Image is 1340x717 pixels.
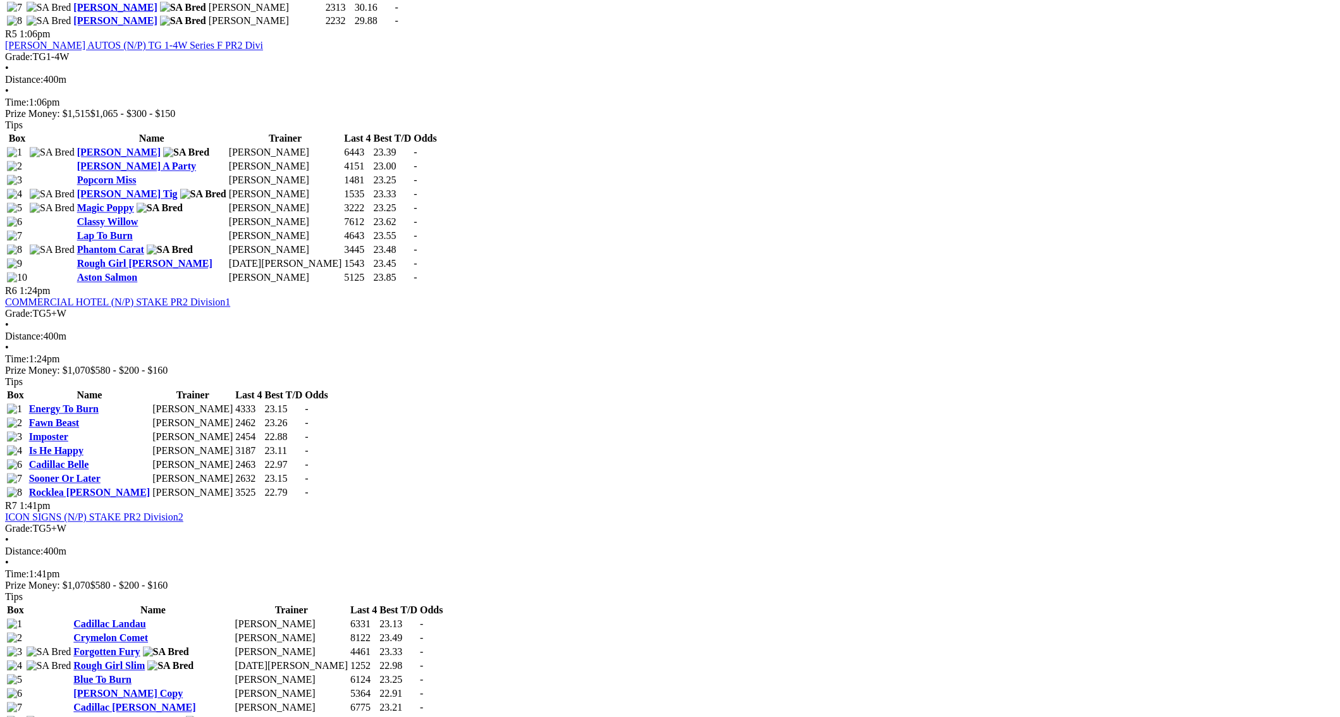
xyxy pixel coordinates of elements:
th: Best T/D [373,133,412,145]
img: SA Bred [143,647,189,658]
td: 6775 [350,702,378,714]
a: COMMERCIAL HOTEL (N/P) STAKE PR2 Division1 [5,297,230,308]
span: - [420,661,423,671]
div: TG1-4W [5,52,1335,63]
span: - [414,161,417,172]
span: - [420,647,423,658]
td: 30.16 [354,1,393,14]
a: [PERSON_NAME] [73,16,157,27]
span: - [414,147,417,158]
td: [PERSON_NAME] [235,646,349,659]
span: - [420,633,423,644]
span: - [420,702,423,713]
td: 6124 [350,674,378,687]
td: [PERSON_NAME] [208,15,324,28]
th: Last 4 [343,133,371,145]
span: Distance: [5,75,43,85]
td: 4643 [343,230,371,243]
span: 1:41pm [20,501,51,512]
a: Cadillac Belle [29,460,89,470]
img: 2 [7,633,22,644]
td: 23.26 [264,417,304,430]
td: 23.21 [379,702,418,714]
td: 2463 [235,459,262,472]
th: Odds [304,389,328,402]
span: • [5,343,9,353]
a: [PERSON_NAME] A Party [77,161,196,172]
td: [PERSON_NAME] [228,244,343,257]
span: - [305,474,308,484]
img: SA Bred [147,661,194,672]
td: 23.85 [373,272,412,285]
span: - [305,460,308,470]
td: [DATE][PERSON_NAME] [228,258,343,271]
td: 2462 [235,417,262,430]
span: - [395,16,398,27]
td: 5125 [343,272,371,285]
td: 1252 [350,660,378,673]
img: 3 [7,175,22,187]
img: 7 [7,231,22,242]
td: 22.98 [379,660,418,673]
span: Tips [5,120,23,131]
div: 400m [5,546,1335,558]
img: 6 [7,689,22,700]
td: [PERSON_NAME] [152,473,233,486]
td: [PERSON_NAME] [228,216,343,229]
td: 4333 [235,403,262,416]
td: 23.62 [373,216,412,229]
td: 23.49 [379,632,418,645]
a: Fawn Beast [29,418,80,429]
a: Energy To Burn [29,404,99,415]
td: 8122 [350,632,378,645]
td: [PERSON_NAME] [152,403,233,416]
span: - [305,404,308,415]
img: 7 [7,2,22,13]
img: 1 [7,404,22,415]
td: 23.45 [373,258,412,271]
td: 23.13 [379,618,418,631]
img: 2 [7,161,22,173]
td: [PERSON_NAME] [228,161,343,173]
td: [PERSON_NAME] [152,431,233,444]
td: [PERSON_NAME] [228,272,343,285]
img: 10 [7,273,27,284]
td: 1481 [343,175,371,187]
span: - [305,487,308,498]
span: - [395,2,398,13]
span: • [5,558,9,568]
td: 23.39 [373,147,412,159]
img: 8 [7,487,22,499]
a: [PERSON_NAME] [73,2,157,13]
img: SA Bred [27,16,71,27]
td: 29.88 [354,15,393,28]
span: - [414,273,417,283]
td: [PERSON_NAME] [152,445,233,458]
span: R6 [5,286,17,297]
img: SA Bred [30,189,75,200]
img: 4 [7,189,22,200]
img: 1 [7,619,22,630]
img: 4 [7,661,22,672]
img: 3 [7,647,22,658]
span: - [305,432,308,443]
th: Best T/D [379,604,418,617]
span: 1:06pm [20,29,51,40]
th: Trainer [228,133,343,145]
span: Tips [5,592,23,603]
td: 6331 [350,618,378,631]
span: - [305,446,308,457]
td: 23.33 [373,188,412,201]
img: 2 [7,418,22,429]
td: 1543 [343,258,371,271]
td: [PERSON_NAME] [235,674,349,687]
span: - [414,203,417,214]
span: • [5,320,9,331]
a: Popcorn Miss [77,175,137,186]
a: [PERSON_NAME] Copy [73,689,183,699]
td: 23.00 [373,161,412,173]
span: - [420,675,423,685]
img: 8 [7,16,22,27]
img: 8 [7,245,22,256]
td: 22.79 [264,487,304,499]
